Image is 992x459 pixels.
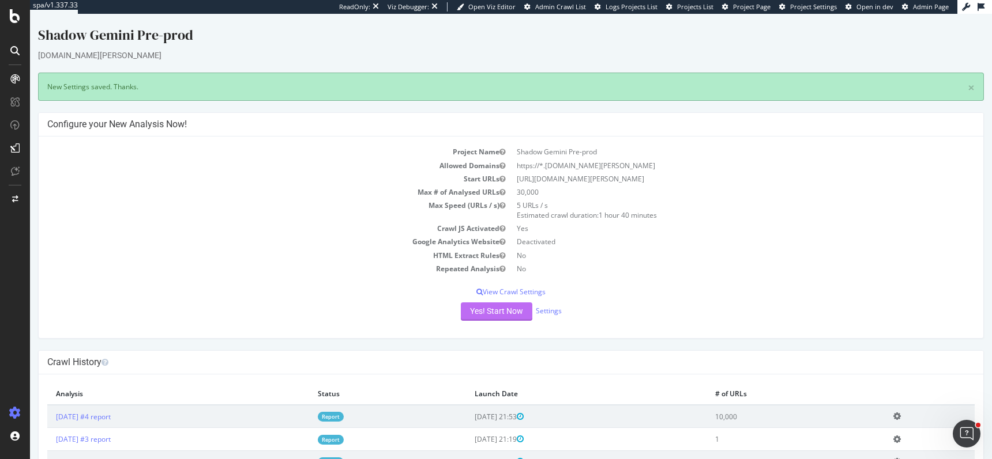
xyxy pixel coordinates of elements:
td: 1 [677,414,855,437]
p: View Crawl Settings [17,273,945,283]
a: Open Viz Editor [457,2,516,12]
span: Logs Projects List [606,2,657,11]
a: Projects List [666,2,713,12]
a: × [938,68,945,80]
td: 30,000 [481,172,945,185]
div: ReadOnly: [339,2,370,12]
a: Settings [506,292,532,302]
a: Admin Page [902,2,949,12]
td: Google Analytics Website [17,221,481,234]
td: https://*.[DOMAIN_NAME][PERSON_NAME] [481,145,945,158]
a: [DATE] #4 report [26,398,81,408]
h4: Configure your New Analysis Now! [17,105,945,116]
h4: Crawl History [17,343,945,354]
span: [DATE] 21:19 [445,420,494,430]
td: 5 URLs / s Estimated crawl duration: [481,185,945,208]
a: Report [288,398,314,408]
div: Shadow Gemini Pre-prod [8,12,954,36]
a: Report [288,443,314,453]
td: 1,000 [677,437,855,459]
a: Project Settings [779,2,837,12]
td: Deactivated [481,221,945,234]
a: Admin Crawl List [524,2,586,12]
button: Yes! Start Now [431,289,502,307]
td: Repeated Analysis [17,248,481,261]
a: Open in dev [846,2,893,12]
td: Shadow Gemini Pre-prod [481,131,945,145]
span: Open Viz Editor [468,2,516,11]
span: Project Page [733,2,771,11]
td: Project Name [17,131,481,145]
td: Allowed Domains [17,145,481,158]
th: Launch Date [436,369,677,391]
a: [DATE] #2 report [26,443,81,453]
td: Yes [481,208,945,221]
span: 1 hour 40 minutes [569,196,627,206]
th: # of URLs [677,369,855,391]
div: Viz Debugger: [388,2,429,12]
td: Crawl JS Activated [17,208,481,221]
span: [DATE] 17:53 [445,443,494,453]
td: 10,000 [677,391,855,414]
iframe: Intercom live chat [953,420,980,447]
td: No [481,235,945,248]
th: Status [279,369,436,391]
span: Projects List [677,2,713,11]
td: Max # of Analysed URLs [17,172,481,185]
td: Max Speed (URLs / s) [17,185,481,208]
td: [URL][DOMAIN_NAME][PERSON_NAME] [481,158,945,172]
td: No [481,248,945,261]
th: Analysis [17,369,279,391]
div: New Settings saved. Thanks. [8,59,954,87]
td: HTML Extract Rules [17,235,481,248]
a: Report [288,421,314,431]
span: Open in dev [856,2,893,11]
a: Project Page [722,2,771,12]
span: Admin Crawl List [535,2,586,11]
span: Project Settings [790,2,837,11]
td: Start URLs [17,158,481,172]
a: Logs Projects List [595,2,657,12]
span: Admin Page [913,2,949,11]
div: [DOMAIN_NAME][PERSON_NAME] [8,36,954,47]
span: [DATE] 21:53 [445,398,494,408]
a: [DATE] #3 report [26,420,81,430]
